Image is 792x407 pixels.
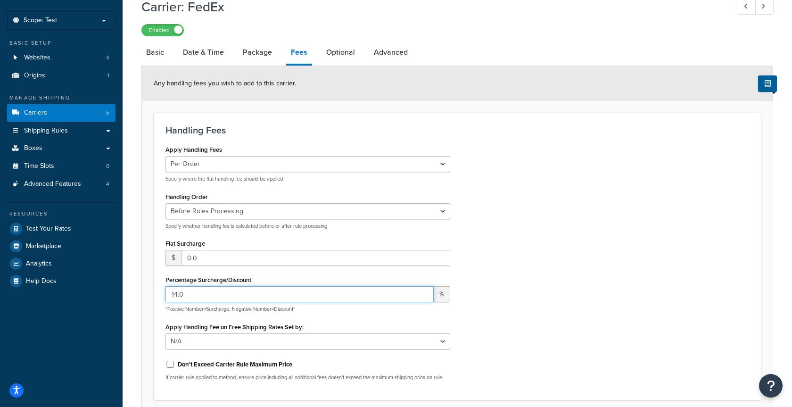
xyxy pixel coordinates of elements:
[165,223,450,230] p: Specify whether handling fee is calculated before or after rule processing
[165,175,450,183] p: Specify where the flat handling fee should be applied
[24,54,50,62] span: Websites
[165,324,304,331] label: Apply Handling Fee on Free Shipping Rates Set by:
[7,39,115,47] div: Basic Setup
[106,109,109,117] span: 5
[7,175,115,193] li: Advanced Features
[154,78,296,88] span: Any handling fees you wish to add to this carrier.
[24,17,57,25] span: Scope: Test
[178,41,229,64] a: Date & Time
[7,238,115,255] a: Marketplace
[141,41,169,64] a: Basic
[24,144,42,152] span: Boxes
[7,104,115,122] a: Carriers5
[26,277,57,285] span: Help Docs
[165,146,222,153] label: Apply Handling Fees
[26,260,52,268] span: Analytics
[7,220,115,237] a: Test Your Rates
[7,175,115,193] a: Advanced Features4
[369,41,412,64] a: Advanced
[24,162,54,170] span: Time Slots
[24,127,68,135] span: Shipping Rules
[165,306,450,313] p: *Positive Number=Surcharge, Negative Number=Discount*
[7,210,115,218] div: Resources
[106,162,109,170] span: 0
[178,360,292,369] label: Don't Exceed Carrier Rule Maximum Price
[7,273,115,290] a: Help Docs
[142,25,183,36] label: Enabled
[7,67,115,84] a: Origins1
[758,75,777,92] button: Show Help Docs
[7,158,115,175] a: Time Slots0
[26,242,61,250] span: Marketplace
[7,94,115,102] div: Manage Shipping
[7,122,115,140] a: Shipping Rules
[7,49,115,66] li: Websites
[165,276,251,283] label: Percentage Surcharge/Discount
[107,72,109,80] span: 1
[26,225,71,233] span: Test Your Rates
[165,250,181,266] span: $
[286,41,312,66] a: Fees
[24,180,81,188] span: Advanced Features
[759,374,783,398] button: Open Resource Center
[24,109,47,117] span: Carriers
[106,54,109,62] span: 4
[238,41,277,64] a: Package
[165,240,205,247] label: Flat Surcharge
[7,104,115,122] li: Carriers
[7,158,115,175] li: Time Slots
[106,180,109,188] span: 4
[7,67,115,84] li: Origins
[165,193,208,200] label: Handling Order
[165,125,749,135] h3: Handling Fees
[165,374,450,381] p: If carrier rule applied to method, ensure price including all additional fees doesn't exceed the ...
[322,41,360,64] a: Optional
[7,49,115,66] a: Websites4
[434,286,450,302] span: %
[7,255,115,272] a: Analytics
[24,72,45,80] span: Origins
[7,140,115,157] a: Boxes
